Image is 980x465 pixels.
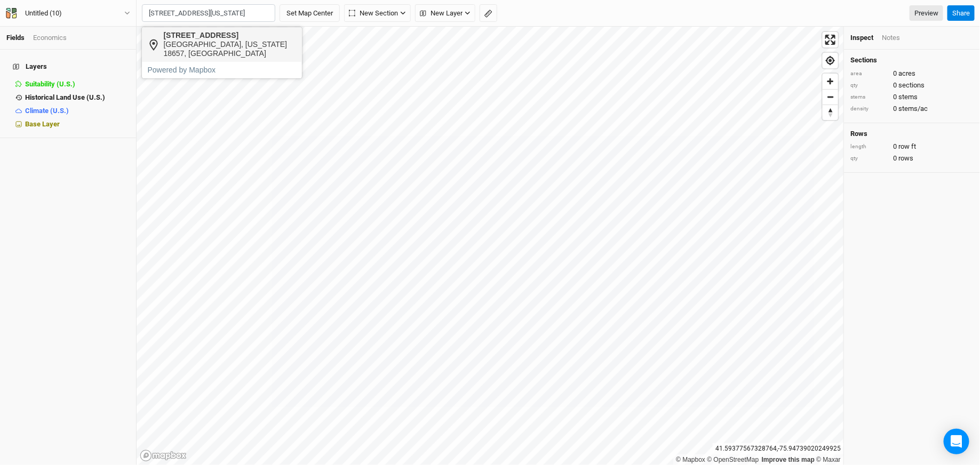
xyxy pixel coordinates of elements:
button: Zoom in [823,74,838,89]
div: Base Layer [25,120,130,129]
a: Preview [910,5,943,21]
a: Improve this map [762,456,815,463]
button: Shortcut: M [480,4,497,22]
span: stems [898,92,918,102]
span: row ft [898,142,916,151]
button: New Layer [415,4,475,22]
div: area [850,70,888,78]
span: Climate (U.S.) [25,107,69,115]
div: Economics [33,33,67,43]
span: New Section [349,8,398,19]
div: Suitability (U.S.) [25,80,130,89]
button: New Section [344,4,411,22]
div: stems [850,93,888,101]
div: Open Intercom Messenger [944,429,969,454]
div: 0 [850,142,974,151]
button: Untitled (10) [5,7,131,19]
div: qty [850,82,888,90]
div: 41.59377567328764 , -75.94739020249925 [713,443,843,454]
span: sections [898,81,925,90]
a: Mapbox logo [140,450,187,462]
span: rows [898,154,913,163]
span: New Layer [420,8,463,19]
div: length [850,143,888,151]
div: 0 [850,154,974,163]
span: Historical Land Use (U.S.) [25,93,105,101]
h4: Sections [850,56,974,65]
div: Climate (U.S.) [25,107,130,115]
button: Share [947,5,975,21]
a: Maxar [816,456,841,463]
button: Find my location [823,53,838,68]
button: Reset bearing to north [823,105,838,120]
input: (e.g. 123 Main St. or lat, lng) [142,4,275,22]
button: Set Map Center [280,4,340,22]
div: 0 [850,104,974,114]
div: [STREET_ADDRESS] [163,31,296,40]
div: density [850,105,888,113]
div: Untitled (10) [25,8,62,19]
div: Inspect [850,33,873,43]
a: Powered by Mapbox [147,66,216,74]
a: Fields [6,34,25,42]
span: Base Layer [25,120,60,128]
div: qty [850,155,888,163]
button: Zoom out [823,89,838,105]
div: Notes [882,33,900,43]
div: 0 [850,81,974,90]
a: Mapbox [676,456,705,463]
h4: Rows [850,130,974,138]
span: Zoom out [823,90,838,105]
a: OpenStreetMap [707,456,759,463]
span: Suitability (U.S.) [25,80,75,88]
div: [GEOGRAPHIC_DATA], [US_STATE] 18657, [GEOGRAPHIC_DATA] [163,40,296,58]
div: Historical Land Use (U.S.) [25,93,130,102]
h4: Layers [6,56,130,77]
div: 0 [850,92,974,102]
div: 0 [850,69,974,78]
span: stems/ac [898,104,928,114]
button: Enter fullscreen [823,32,838,47]
span: acres [898,69,915,78]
